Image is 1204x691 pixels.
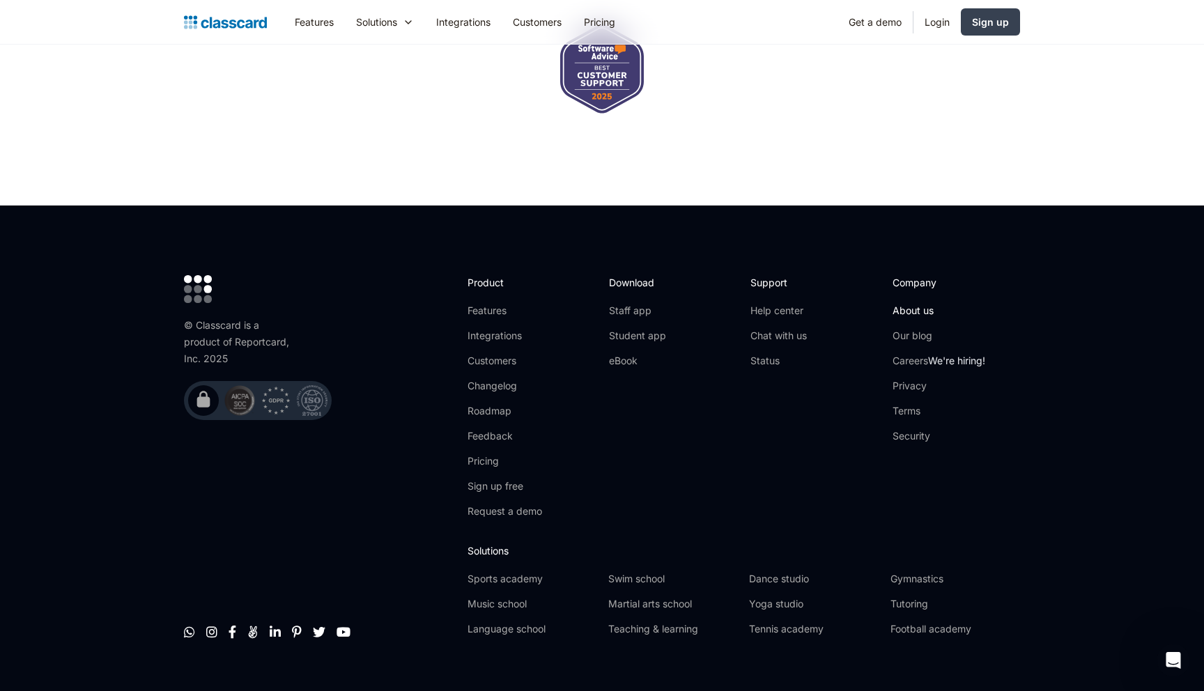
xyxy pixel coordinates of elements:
a:  [292,625,302,639]
a: Swim school [608,572,738,586]
a: Martial arts school [608,597,738,611]
a: Football academy [890,622,1020,636]
h2: Solutions [468,543,1020,558]
a: Customers [502,6,573,38]
a: CareersWe're hiring! [893,354,985,368]
a: Staff app [609,304,666,318]
a: Chat with us [750,329,807,343]
a: Music school [468,597,597,611]
a: Help center [750,304,807,318]
a: home [184,13,267,32]
a: Terms [893,404,985,418]
a: Customers [468,354,542,368]
div: Solutions [345,6,425,38]
a: Tutoring [890,597,1020,611]
a: Our blog [893,329,985,343]
a: Feedback [468,429,542,443]
a: Pricing [573,6,626,38]
a: Teaching & learning [608,622,738,636]
a: Sign up free [468,479,542,493]
a: Yoga studio [749,597,879,611]
a: eBook [609,354,666,368]
a: Changelog [468,379,542,393]
a: Request a demo [468,504,542,518]
a: Pricing [468,454,542,468]
div: © Classcard is a product of Reportcard, Inc. 2025 [184,317,295,367]
h2: Company [893,275,985,290]
a: Features [284,6,345,38]
a: Gymnastics [890,572,1020,586]
a: Login [913,6,961,38]
a: Roadmap [468,404,542,418]
a: Privacy [893,379,985,393]
span: We're hiring! [928,355,985,366]
h2: Support [750,275,807,290]
a: About us [893,304,985,318]
a: Student app [609,329,666,343]
a: Get a demo [838,6,913,38]
a: Integrations [425,6,502,38]
a:  [229,625,236,639]
a: Sports academy [468,572,597,586]
div: Sign up [972,15,1009,29]
a: Tennis academy [749,622,879,636]
h2: Download [609,275,666,290]
a:  [337,625,350,639]
a:  [270,625,281,639]
iframe: Intercom live chat [1157,644,1190,677]
a:  [313,625,325,639]
a: Language school [468,622,597,636]
a: Dance studio [749,572,879,586]
a: Security [893,429,985,443]
a: Features [468,304,542,318]
div: Solutions [356,15,397,29]
a:  [247,625,258,639]
a: Status [750,354,807,368]
h2: Product [468,275,542,290]
a: Integrations [468,329,542,343]
a:  [184,625,195,639]
a: Sign up [961,8,1020,36]
a:  [206,625,217,639]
